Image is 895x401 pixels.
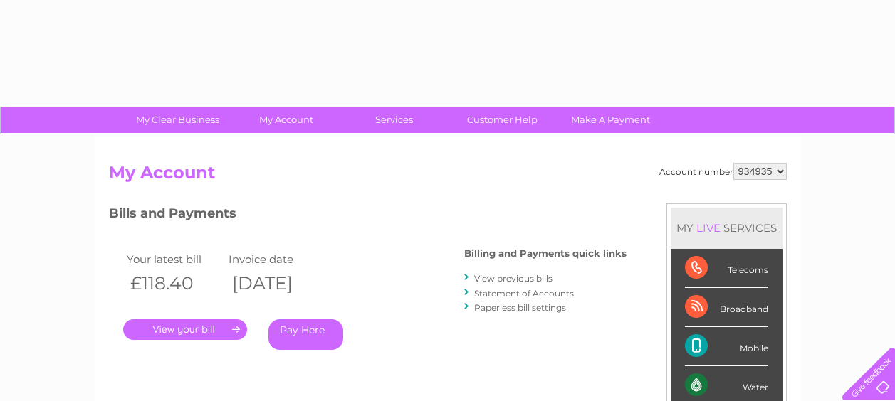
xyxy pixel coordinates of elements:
a: Make A Payment [552,107,669,133]
div: MY SERVICES [671,208,783,248]
a: Customer Help [444,107,561,133]
a: Pay Here [268,319,343,350]
a: . [123,319,247,340]
h3: Bills and Payments [109,203,627,228]
a: View previous bills [474,273,553,284]
div: Mobile [685,327,768,366]
td: Your latest bill [123,250,226,269]
td: Invoice date [225,250,328,269]
th: £118.40 [123,269,226,298]
a: Statement of Accounts [474,288,574,299]
div: Broadband [685,288,768,327]
th: [DATE] [225,269,328,298]
h4: Billing and Payments quick links [464,248,627,259]
a: Services [335,107,453,133]
div: Account number [659,163,787,180]
div: LIVE [694,221,723,235]
a: Paperless bill settings [474,302,566,313]
a: My Account [227,107,345,133]
a: My Clear Business [119,107,236,133]
h2: My Account [109,163,787,190]
div: Telecoms [685,249,768,288]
